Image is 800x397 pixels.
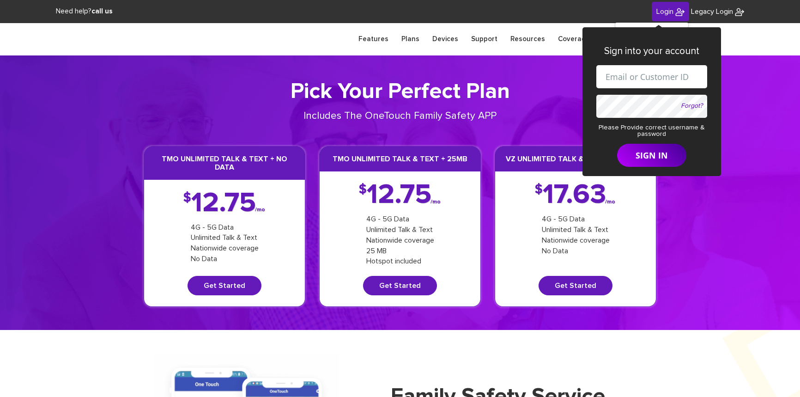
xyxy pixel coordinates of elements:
[56,8,113,15] span: Need help?
[320,147,480,171] h3: TMO Unlimited Talk & Text + 25MB
[366,235,434,246] div: Nationwide coverage
[617,144,686,167] button: SIGN IN
[596,65,707,167] form: Please Provide correct username & password
[366,214,434,225] div: 4G - 5G Data
[681,103,703,109] a: Forgot?
[426,30,465,48] a: Devices
[535,185,616,205] div: 17.63
[144,147,305,179] h3: TMO Unlimited Talk & Text + No Data
[359,185,442,205] div: 12.75
[366,256,434,267] div: Hotspot included
[144,79,656,105] h1: Pick Your Perfect Plan
[430,200,441,204] span: /mo
[183,194,191,203] span: $
[359,185,367,195] span: $
[191,254,259,264] div: No Data
[188,276,261,295] a: Get Started
[596,65,707,88] input: Email or Customer ID
[552,30,596,48] a: Coverage
[191,243,259,254] div: Nationwide coverage
[542,235,610,246] div: Nationwide coverage
[91,8,113,15] strong: call us
[542,214,610,225] div: 4G - 5G Data
[691,8,733,15] span: Legacy Login
[691,6,744,17] a: Legacy Login
[255,208,265,212] span: /mo
[272,109,528,123] p: Includes The OneTouch Family Safety APP
[735,7,744,17] img: YereimWireless
[605,200,615,204] span: /mo
[495,147,656,171] h3: VZ Unlimited Talk & Text + No Data
[656,8,673,15] span: Login
[191,232,259,243] div: Unlimited Talk & Text
[596,46,707,56] h3: Sign into your account
[395,30,426,48] a: Plans
[352,30,395,48] a: Features
[535,185,543,195] span: $
[191,222,259,233] div: 4G - 5G Data
[504,30,552,48] a: Resources
[183,194,266,213] div: 12.75
[366,246,434,257] div: 25 MB
[366,225,434,235] div: Unlimited Talk & Text
[542,246,610,257] div: No Data
[539,276,612,295] a: Get Started
[675,7,685,17] img: YereimWireless
[465,30,504,48] a: Support
[363,276,437,295] a: Get Started
[542,225,610,235] div: Unlimited Talk & Text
